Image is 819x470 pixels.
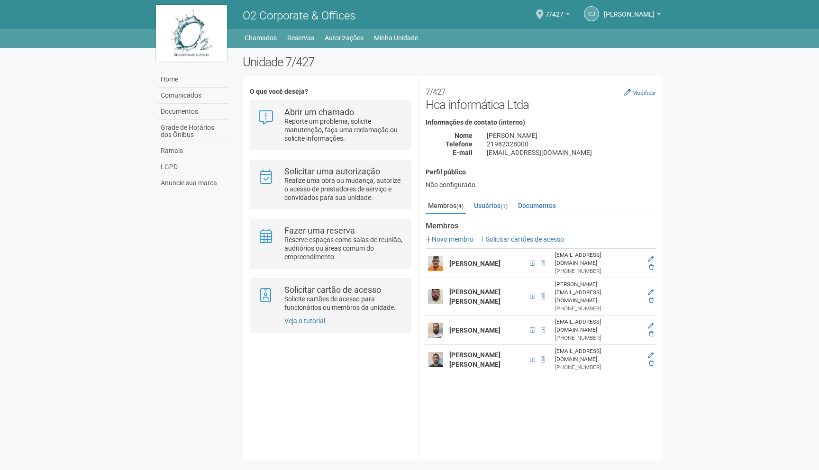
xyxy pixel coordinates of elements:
[284,295,403,312] p: Solicite cartões de acesso para funcionários ou membros da unidade.
[500,203,508,209] small: (1)
[158,88,228,104] a: Comunicados
[428,352,443,367] img: user.png
[158,72,228,88] a: Home
[516,199,558,213] a: Documentos
[555,280,640,305] div: [PERSON_NAME][EMAIL_ADDRESS][DOMAIN_NAME]
[426,83,656,112] h2: Hca informática Ltda
[480,140,663,148] div: 21982328000
[426,199,466,214] a: Membros(4)
[624,89,656,96] a: Modificar
[449,351,500,368] strong: [PERSON_NAME] [PERSON_NAME]
[245,31,277,45] a: Chamados
[555,318,640,334] div: [EMAIL_ADDRESS][DOMAIN_NAME]
[428,289,443,304] img: user.png
[257,226,403,261] a: Fazer uma reserva Reserve espaços como salas de reunião, auditórios ou áreas comum do empreendime...
[632,90,656,96] small: Modificar
[243,55,663,69] h2: Unidade 7/427
[325,31,364,45] a: Autorizações
[426,235,473,243] a: Novo membro
[472,199,510,213] a: Usuários(1)
[546,1,564,18] span: 7/427
[446,140,473,148] strong: Telefone
[456,203,464,209] small: (4)
[426,222,656,230] strong: Membros
[257,167,403,202] a: Solicitar uma autorização Realize uma obra ou mudança, autorize o acesso de prestadores de serviç...
[158,159,228,175] a: LGPD
[284,107,354,117] strong: Abrir um chamado
[284,176,403,202] p: Realize uma obra ou mudança, autorize o acesso de prestadores de serviço e convidados para sua un...
[648,289,654,296] a: Editar membro
[649,297,654,304] a: Excluir membro
[156,5,227,62] img: logo.jpg
[250,88,410,95] h4: O que você deseja?
[284,317,325,325] a: Veja o tutorial
[284,226,355,235] strong: Fazer uma reserva
[426,87,446,97] small: 7/427
[555,334,640,342] div: [PHONE_NUMBER]
[158,143,228,159] a: Ramais
[158,175,228,191] a: Anuncie sua marca
[649,331,654,337] a: Excluir membro
[648,352,654,359] a: Editar membro
[243,9,355,22] span: O2 Corporate & Offices
[374,31,418,45] a: Minha Unidade
[453,149,473,156] strong: E-mail
[604,12,661,19] a: [PERSON_NAME]
[449,326,500,334] strong: [PERSON_NAME]
[426,119,656,126] h4: Informações de contato (interno)
[287,31,314,45] a: Reservas
[649,360,654,367] a: Excluir membro
[428,256,443,271] img: user.png
[158,120,228,143] a: Grade de Horários dos Ônibus
[480,235,564,243] a: Solicitar cartões de acesso
[284,235,403,261] p: Reserve espaços como salas de reunião, auditórios ou áreas comum do empreendimento.
[648,256,654,262] a: Editar membro
[449,260,500,267] strong: [PERSON_NAME]
[649,264,654,271] a: Excluir membro
[555,251,640,267] div: [EMAIL_ADDRESS][DOMAIN_NAME]
[428,323,443,338] img: user.png
[604,1,655,18] span: CESAR JAHARA DE ALBUQUERQUE
[284,166,380,176] strong: Solicitar uma autorização
[555,305,640,313] div: [PHONE_NUMBER]
[555,363,640,371] div: [PHONE_NUMBER]
[449,288,500,305] strong: [PERSON_NAME] [PERSON_NAME]
[480,148,663,157] div: [EMAIL_ADDRESS][DOMAIN_NAME]
[455,132,473,139] strong: Nome
[426,169,656,176] h4: Perfil público
[546,12,570,19] a: 7/427
[480,131,663,140] div: [PERSON_NAME]
[257,108,403,143] a: Abrir um chamado Reporte um problema, solicite manutenção, faça uma reclamação ou solicite inform...
[555,347,640,363] div: [EMAIL_ADDRESS][DOMAIN_NAME]
[284,285,381,295] strong: Solicitar cartão de acesso
[257,286,403,312] a: Solicitar cartão de acesso Solicite cartões de acesso para funcionários ou membros da unidade.
[284,117,403,143] p: Reporte um problema, solicite manutenção, faça uma reclamação ou solicite informações.
[648,323,654,329] a: Editar membro
[555,267,640,275] div: [PHONE_NUMBER]
[158,104,228,120] a: Documentos
[426,181,656,189] div: Não configurado
[584,6,599,21] a: CJ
